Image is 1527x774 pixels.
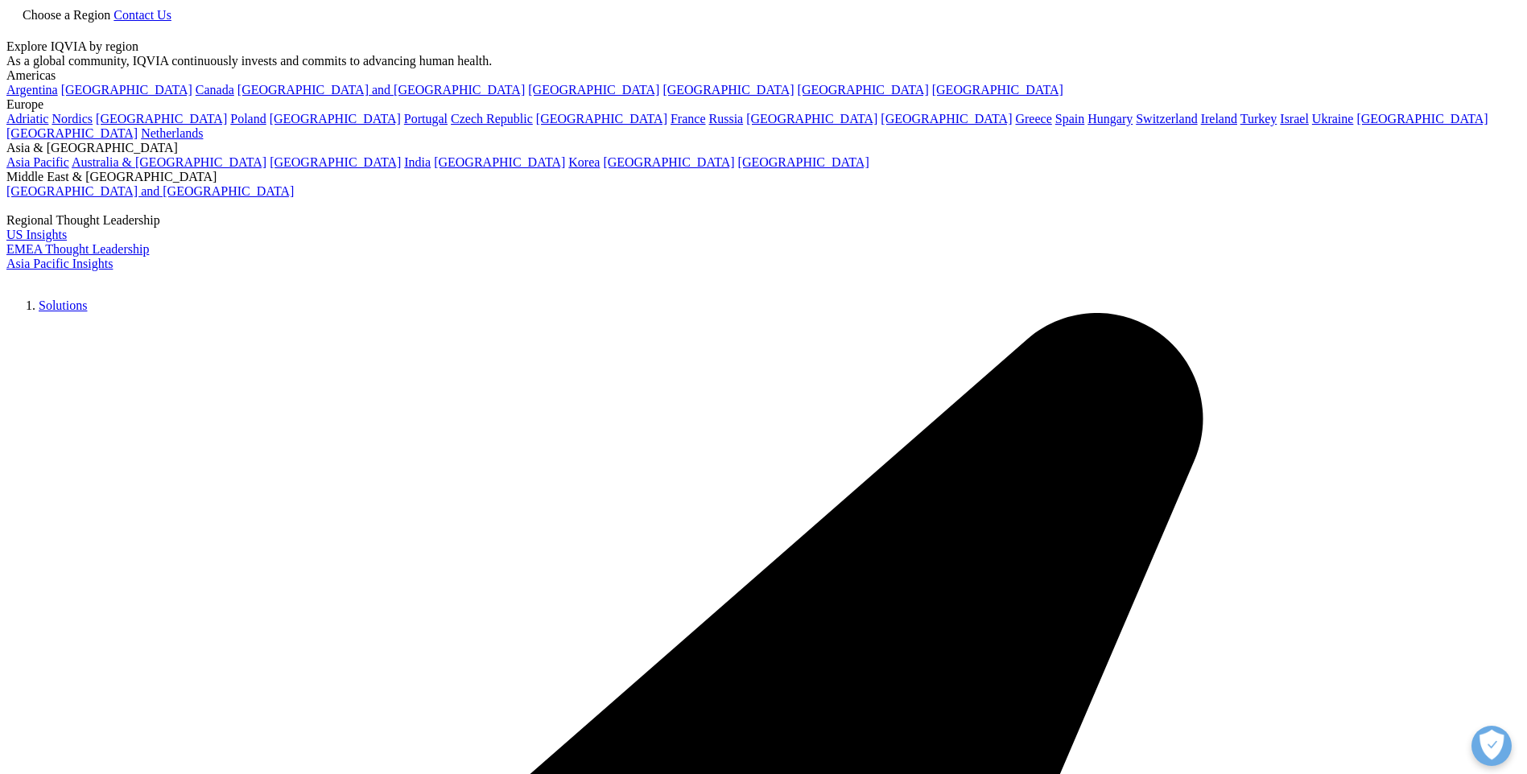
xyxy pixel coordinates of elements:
[1201,112,1237,126] a: Ireland
[6,155,69,169] a: Asia Pacific
[881,112,1012,126] a: [GEOGRAPHIC_DATA]
[1280,112,1309,126] a: Israel
[6,83,58,97] a: Argentina
[6,242,149,256] a: EMEA Thought Leadership
[932,83,1063,97] a: [GEOGRAPHIC_DATA]
[1471,726,1512,766] button: فتح التفضيلات
[23,8,110,22] span: Choose a Region
[1240,112,1277,126] a: Turkey
[603,155,734,169] a: [GEOGRAPHIC_DATA]
[141,126,203,140] a: Netherlands
[6,228,67,241] a: US Insights
[1356,112,1488,126] a: [GEOGRAPHIC_DATA]
[6,97,1521,112] div: Europe
[6,170,1521,184] div: Middle East & [GEOGRAPHIC_DATA]
[270,155,401,169] a: [GEOGRAPHIC_DATA]
[72,155,266,169] a: Australia & [GEOGRAPHIC_DATA]
[270,112,401,126] a: [GEOGRAPHIC_DATA]
[96,112,227,126] a: [GEOGRAPHIC_DATA]
[746,112,877,126] a: [GEOGRAPHIC_DATA]
[6,68,1521,83] div: Americas
[6,141,1521,155] div: Asia & [GEOGRAPHIC_DATA]
[196,83,234,97] a: Canada
[6,184,294,198] a: [GEOGRAPHIC_DATA] and [GEOGRAPHIC_DATA]
[6,39,1521,54] div: Explore IQVIA by region
[6,54,1521,68] div: As a global community, IQVIA continuously invests and commits to advancing human health.
[1015,112,1051,126] a: Greece
[61,83,192,97] a: [GEOGRAPHIC_DATA]
[113,8,171,22] a: Contact Us
[6,112,48,126] a: Adriatic
[230,112,266,126] a: Poland
[451,112,533,126] a: Czech Republic
[568,155,600,169] a: Korea
[662,83,794,97] a: [GEOGRAPHIC_DATA]
[528,83,659,97] a: [GEOGRAPHIC_DATA]
[1312,112,1354,126] a: Ukraine
[404,112,448,126] a: Portugal
[536,112,667,126] a: [GEOGRAPHIC_DATA]
[6,213,1521,228] div: Regional Thought Leadership
[6,257,113,270] a: Asia Pacific Insights
[738,155,869,169] a: [GEOGRAPHIC_DATA]
[1087,112,1133,126] a: Hungary
[1136,112,1197,126] a: Switzerland
[237,83,525,97] a: [GEOGRAPHIC_DATA] and [GEOGRAPHIC_DATA]
[671,112,706,126] a: France
[798,83,929,97] a: [GEOGRAPHIC_DATA]
[6,126,138,140] a: [GEOGRAPHIC_DATA]
[434,155,565,169] a: [GEOGRAPHIC_DATA]
[52,112,93,126] a: Nordics
[404,155,431,169] a: India
[709,112,744,126] a: Russia
[1055,112,1084,126] a: Spain
[39,298,87,312] a: Solutions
